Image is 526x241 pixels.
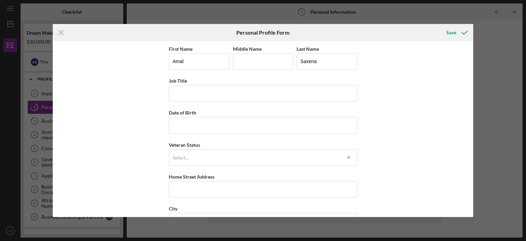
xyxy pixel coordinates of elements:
h6: Personal Profile Form [236,29,289,36]
label: Home Street Address [169,174,214,180]
label: City [169,206,177,212]
label: Last Name [297,46,319,52]
label: Middle Name [233,46,262,52]
label: Date of Birth [169,110,196,116]
div: Select... [173,155,188,160]
button: Save [439,26,473,39]
div: Save [446,26,456,39]
label: First Name [169,46,192,52]
label: Job Title [169,78,187,84]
